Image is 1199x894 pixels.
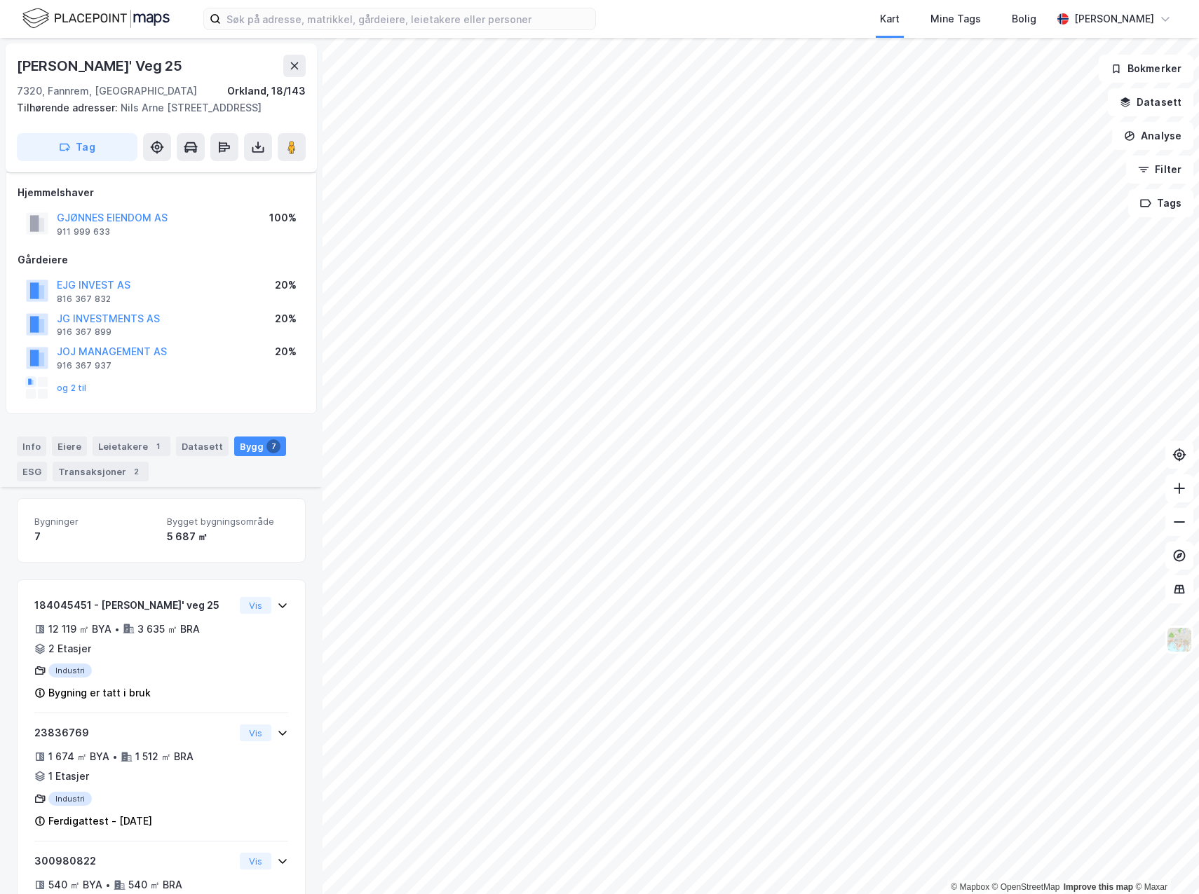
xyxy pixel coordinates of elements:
div: 540 ㎡ BYA [48,876,102,893]
div: 100% [269,209,297,226]
div: Ferdigattest - [DATE] [48,813,152,830]
div: 7 [266,439,280,453]
div: 184045451 - [PERSON_NAME]' veg 25 [34,597,234,614]
div: Leietakere [93,436,170,456]
a: Mapbox [951,882,989,892]
div: 5 687 ㎡ [167,528,288,545]
div: • [114,624,120,635]
div: 2 Etasjer [48,640,91,657]
div: Bygg [234,436,286,456]
div: 300980822 [34,853,234,869]
button: Vis [240,853,271,869]
button: Datasett [1108,88,1193,116]
div: 1 512 ㎡ BRA [135,748,194,765]
div: Gårdeiere [18,252,305,268]
div: Kontrollprogram for chat [1129,827,1199,894]
button: Vis [240,724,271,741]
div: 20% [275,343,297,360]
div: Info [17,436,46,456]
div: 20% [275,310,297,327]
div: ESG [17,462,47,481]
div: [PERSON_NAME] [1074,11,1154,27]
a: Improve this map [1064,882,1133,892]
button: Tag [17,133,137,161]
div: Bygning er tatt i bruk [48,685,151,701]
div: 1 [151,439,165,453]
input: Søk på adresse, matrikkel, gårdeiere, leietakere eller personer [221,8,595,29]
div: 3 635 ㎡ BRA [137,621,200,638]
div: Bolig [1012,11,1036,27]
button: Filter [1126,156,1193,184]
div: 911 999 633 [57,226,110,238]
button: Bokmerker [1099,55,1193,83]
div: Kart [880,11,900,27]
div: Transaksjoner [53,462,149,481]
div: 916 367 899 [57,326,111,338]
div: 1 Etasjer [48,768,89,785]
div: Nils Arne [STREET_ADDRESS] [17,99,294,116]
div: 7320, Fannrem, [GEOGRAPHIC_DATA] [17,83,197,99]
div: 2 [129,465,143,479]
div: 12 119 ㎡ BYA [48,621,111,638]
div: • [112,751,118,762]
div: 916 367 937 [57,360,111,371]
div: Hjemmelshaver [18,184,305,201]
button: Tags [1128,189,1193,217]
div: 20% [275,277,297,294]
div: 7 [34,528,156,545]
span: Bygninger [34,516,156,528]
span: Bygget bygningsområde [167,516,288,528]
a: OpenStreetMap [992,882,1060,892]
iframe: Chat Widget [1129,827,1199,894]
span: Tilhørende adresser: [17,102,121,114]
button: Analyse [1112,122,1193,150]
div: Orkland, 18/143 [227,83,306,99]
div: 540 ㎡ BRA [128,876,182,893]
div: • [105,879,111,890]
img: Z [1166,626,1193,653]
div: 1 674 ㎡ BYA [48,748,109,765]
div: 23836769 [34,724,234,741]
img: logo.f888ab2527a4732fd821a326f86c7f29.svg [22,6,170,31]
div: Eiere [52,436,87,456]
div: 816 367 832 [57,294,111,305]
div: Mine Tags [930,11,981,27]
div: Datasett [176,436,229,456]
button: Vis [240,597,271,614]
div: [PERSON_NAME]' Veg 25 [17,55,185,77]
